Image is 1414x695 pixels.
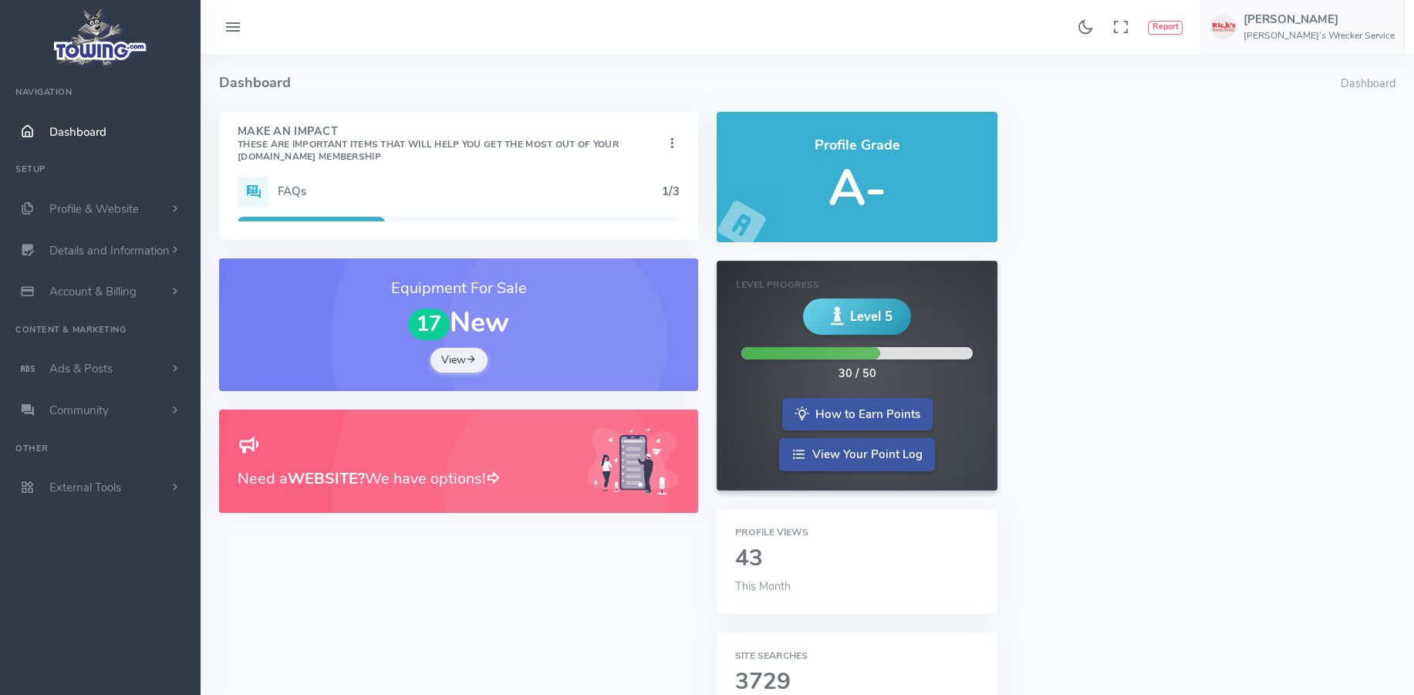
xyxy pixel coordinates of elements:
h2: 3729 [735,670,978,695]
li: Dashboard [1341,76,1395,93]
h5: A- [735,161,978,216]
span: Details and Information [49,243,170,258]
img: Generic placeholder image [587,428,680,495]
span: Level 5 [850,307,893,326]
small: These are important items that will help you get the most out of your [DOMAIN_NAME] Membership [238,138,619,163]
h5: 1/3 [662,185,680,197]
h1: New [238,308,680,340]
span: This Month [735,579,791,594]
h2: 43 [735,546,978,572]
span: Profile & Website [49,201,139,217]
div: 30 / 50 [839,366,876,383]
h4: Profile Grade [735,138,978,154]
button: Report [1148,21,1183,35]
span: 17 [408,309,450,340]
img: user-image [1211,15,1236,39]
h6: Site Searches [735,651,978,661]
h5: FAQs [278,185,662,197]
a: View [430,348,488,373]
span: Ads & Posts [49,361,113,376]
h4: Dashboard [219,54,1341,112]
h4: Make An Impact [238,126,664,163]
h6: Profile Views [735,528,978,538]
b: WEBSITE? [288,468,365,489]
h3: Equipment For Sale [238,277,680,300]
span: Dashboard [49,124,106,140]
h3: Need a We have options! [238,467,569,491]
h6: Level Progress [736,280,977,290]
span: Account & Billing [49,284,137,299]
img: logo [49,5,153,70]
h6: [PERSON_NAME]'s Wrecker Service [1244,31,1395,41]
h5: [PERSON_NAME] [1244,13,1395,25]
span: External Tools [49,480,121,495]
a: View Your Point Log [779,438,935,471]
span: Community [49,403,109,418]
a: How to Earn Points [782,398,933,431]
